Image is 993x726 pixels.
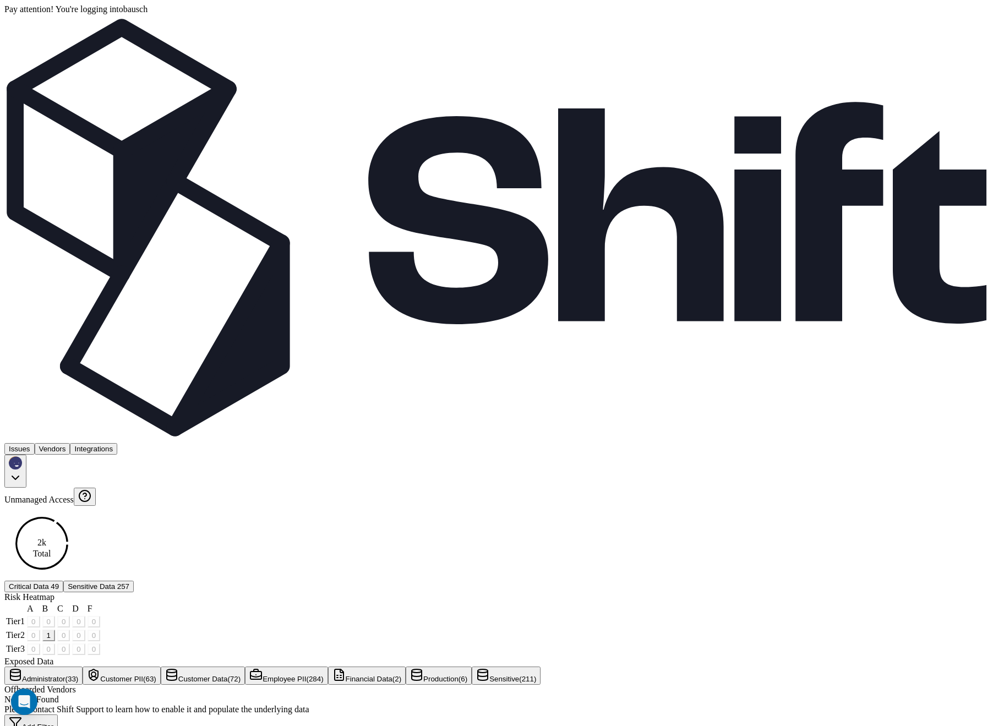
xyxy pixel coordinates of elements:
button: 0 [72,643,85,655]
button: 0 [27,643,40,655]
button: Customer Data(72) [161,667,245,685]
div: No Data Found [4,695,989,705]
span: ( 6 ) [459,675,467,683]
button: 0 [27,616,40,627]
div: B [42,604,55,614]
button: Sensitive Data 257 [63,581,134,592]
button: 0 [42,643,55,655]
span: ( 284 ) [306,675,323,683]
tspan: 2k [37,537,46,547]
div: Pay attention! You're logging into bausch [4,4,989,14]
button: Administrator(33) [4,667,83,685]
div: Open Intercom Messenger [11,689,37,715]
tspan: Total [33,548,51,558]
div: D [72,604,85,614]
button: Financial Data(2) [328,667,406,685]
span: ( 2 ) [392,675,401,683]
button: Customer PII(63) [83,667,161,685]
div: Tier 1 [6,616,25,626]
span: ( 33 ) [66,675,79,683]
div: F [88,604,100,614]
button: 0 [27,630,40,641]
div: Exposed Data [4,657,989,667]
button: 0 [72,630,85,641]
button: 0 [57,643,70,655]
button: 0 [57,630,70,641]
button: 1 [42,630,55,641]
button: Critical Data 49 [4,581,63,592]
div: Tier 2 [6,630,25,640]
span: ( 63 ) [143,675,156,683]
div: C [57,604,70,614]
button: 0 [88,630,100,641]
button: 0 [88,643,100,655]
button: 0 [72,616,85,627]
button: Integrations [70,443,117,455]
button: 0 [88,616,100,627]
button: 0 [42,616,55,627]
span: ( 211 ) [519,675,536,683]
button: Vendors [35,443,70,455]
div: Offboarded Vendors [4,685,989,695]
div: Tier 3 [6,644,25,654]
div: Please contact Shift Support to learn how to enable it and populate the underlying data [4,705,989,714]
button: Production(6) [406,667,472,685]
button: Sensitive(211) [472,667,541,685]
div: Risk Heatmap [4,592,989,602]
span: ( 72 ) [227,675,241,683]
button: Employee PII(284) [245,667,328,685]
div: Unmanaged Access [4,488,989,506]
button: 0 [57,616,70,627]
button: Issues [4,443,35,455]
div: A [27,604,40,614]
